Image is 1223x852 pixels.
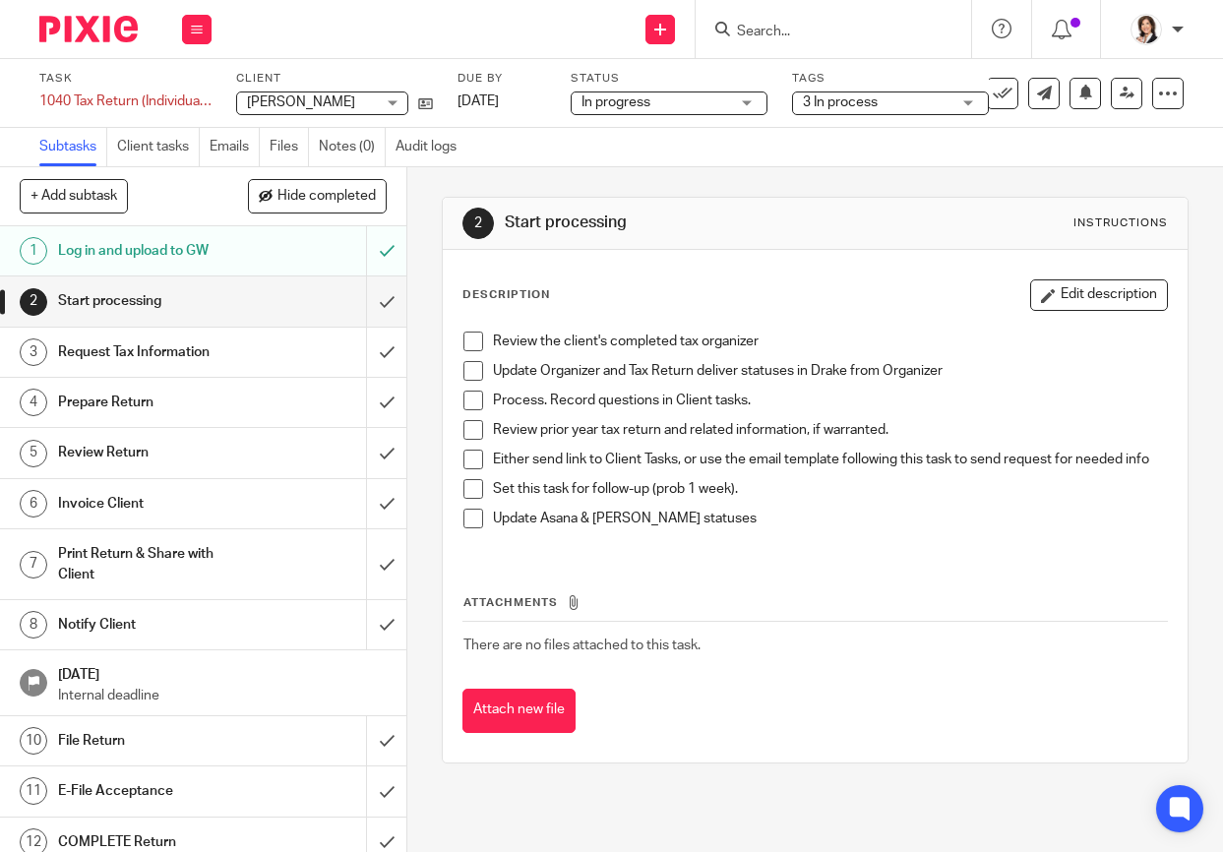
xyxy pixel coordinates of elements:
[463,597,558,608] span: Attachments
[58,776,251,806] h1: E-File Acceptance
[247,95,355,109] span: [PERSON_NAME]
[20,338,47,366] div: 3
[463,639,701,652] span: There are no files attached to this task.
[58,286,251,316] h1: Start processing
[803,95,878,109] span: 3 In process
[462,208,494,239] div: 2
[270,128,309,166] a: Files
[20,389,47,416] div: 4
[792,71,989,87] label: Tags
[58,660,388,685] h1: [DATE]
[571,71,767,87] label: Status
[20,611,47,639] div: 8
[396,128,466,166] a: Audit logs
[493,509,1168,528] p: Update Asana & [PERSON_NAME] statuses
[39,91,212,111] div: 1040 Tax Return (Individual) 2024
[58,438,251,467] h1: Review Return
[20,777,47,805] div: 11
[58,388,251,417] h1: Prepare Return
[20,490,47,517] div: 6
[58,610,251,639] h1: Notify Client
[1131,14,1162,45] img: BW%20Website%203%20-%20square.jpg
[493,391,1168,410] p: Process. Record questions in Client tasks.
[277,189,376,205] span: Hide completed
[58,726,251,756] h1: File Return
[58,236,251,266] h1: Log in and upload to GW
[58,539,251,589] h1: Print Return & Share with Client
[117,128,200,166] a: Client tasks
[493,479,1168,499] p: Set this task for follow-up (prob 1 week).
[20,551,47,578] div: 7
[39,128,107,166] a: Subtasks
[493,361,1168,381] p: Update Organizer and Tax Return deliver statuses in Drake from Organizer
[735,24,912,41] input: Search
[458,71,546,87] label: Due by
[20,440,47,467] div: 5
[462,689,576,733] button: Attach new file
[493,420,1168,440] p: Review prior year tax return and related information, if warranted.
[462,287,550,303] p: Description
[20,727,47,755] div: 10
[581,95,650,109] span: In progress
[20,179,128,213] button: + Add subtask
[248,179,387,213] button: Hide completed
[39,16,138,42] img: Pixie
[58,337,251,367] h1: Request Tax Information
[39,71,212,87] label: Task
[58,686,388,705] p: Internal deadline
[236,71,433,87] label: Client
[1030,279,1168,311] button: Edit description
[1073,215,1168,231] div: Instructions
[458,94,499,108] span: [DATE]
[319,128,386,166] a: Notes (0)
[493,332,1168,351] p: Review the client's completed tax organizer
[210,128,260,166] a: Emails
[20,237,47,265] div: 1
[493,450,1168,469] p: Either send link to Client Tasks, or use the email template following this task to send request f...
[20,288,47,316] div: 2
[58,489,251,518] h1: Invoice Client
[505,213,858,233] h1: Start processing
